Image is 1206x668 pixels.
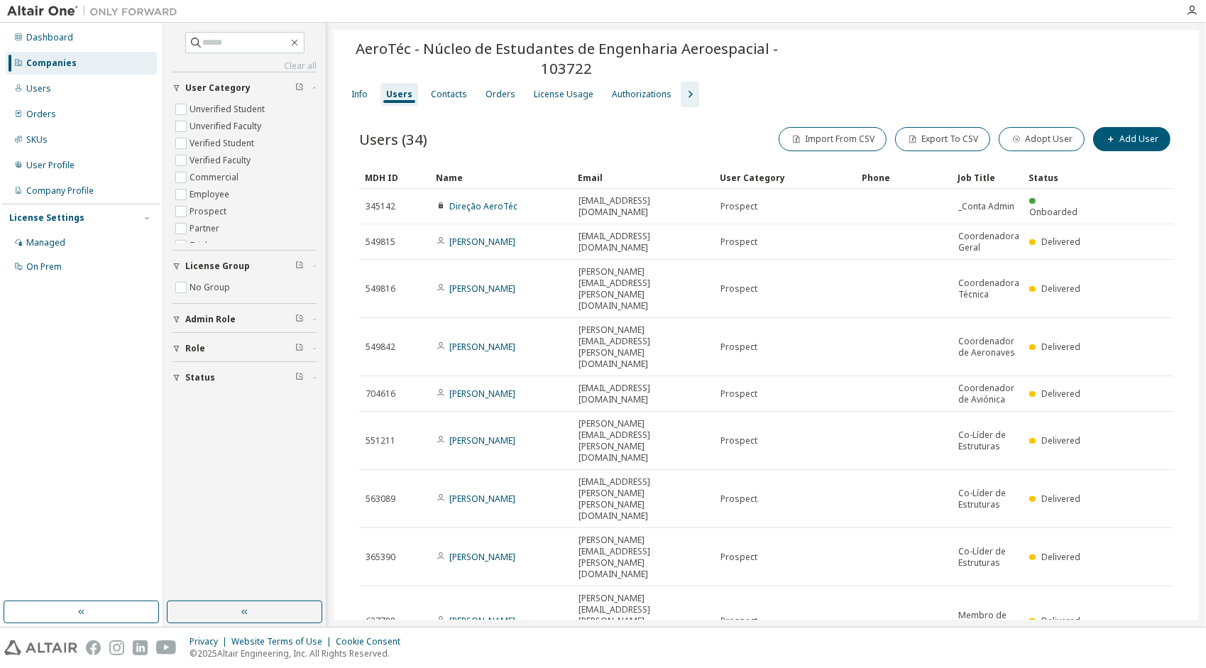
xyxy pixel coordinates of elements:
[1029,206,1078,218] span: Onboarded
[172,362,317,393] button: Status
[190,636,231,647] div: Privacy
[720,166,850,189] div: User Category
[295,372,304,383] span: Clear filter
[190,135,257,152] label: Verified Student
[366,388,395,400] span: 704616
[26,32,73,43] div: Dashboard
[4,640,77,655] img: altair_logo.svg
[190,101,268,118] label: Unverified Student
[958,546,1016,569] span: Co-Líder de Estruturas
[26,160,75,171] div: User Profile
[26,83,51,94] div: Users
[612,89,671,100] div: Authorizations
[366,236,395,248] span: 549815
[366,552,395,563] span: 365390
[365,166,424,189] div: MDH ID
[26,58,77,69] div: Companies
[958,488,1016,510] span: Co-Líder de Estruturas
[172,72,317,104] button: User Category
[26,261,62,273] div: On Prem
[579,324,708,370] span: [PERSON_NAME][EMAIL_ADDRESS][PERSON_NAME][DOMAIN_NAME]
[1041,551,1080,563] span: Delivered
[190,237,210,254] label: Trial
[1041,236,1080,248] span: Delivered
[486,89,515,100] div: Orders
[449,283,515,295] a: [PERSON_NAME]
[720,615,757,627] span: Prospect
[295,261,304,272] span: Clear filter
[449,341,515,353] a: [PERSON_NAME]
[342,38,791,78] span: AeroTéc - Núcleo de Estudantes de Engenharia Aeroespacial - 103722
[86,640,101,655] img: facebook.svg
[958,429,1016,452] span: Co-Líder de Estruturas
[295,314,304,325] span: Clear filter
[26,134,48,146] div: SKUs
[579,418,708,464] span: [PERSON_NAME][EMAIL_ADDRESS][PERSON_NAME][DOMAIN_NAME]
[172,251,317,282] button: License Group
[720,435,757,447] span: Prospect
[1041,434,1080,447] span: Delivered
[436,166,566,189] div: Name
[109,640,124,655] img: instagram.svg
[431,89,467,100] div: Contacts
[720,341,757,353] span: Prospect
[185,314,236,325] span: Admin Role
[185,343,205,354] span: Role
[1041,341,1080,353] span: Delivered
[579,266,708,312] span: [PERSON_NAME][EMAIL_ADDRESS][PERSON_NAME][DOMAIN_NAME]
[190,279,233,296] label: No Group
[26,237,65,248] div: Managed
[185,261,250,272] span: License Group
[190,220,222,237] label: Partner
[366,341,395,353] span: 549842
[185,372,215,383] span: Status
[190,647,409,659] p: © 2025 Altair Engineering, Inc. All Rights Reserved.
[366,615,395,627] span: 637788
[449,493,515,505] a: [PERSON_NAME]
[779,127,887,151] button: Import From CSV
[449,551,515,563] a: [PERSON_NAME]
[579,383,708,405] span: [EMAIL_ADDRESS][DOMAIN_NAME]
[958,383,1016,405] span: Coordenador de Aviónica
[958,336,1016,358] span: Coordenador de Aeronaves
[359,129,427,149] span: Users (34)
[579,535,708,580] span: [PERSON_NAME][EMAIL_ADDRESS][PERSON_NAME][DOMAIN_NAME]
[156,640,177,655] img: youtube.svg
[172,333,317,364] button: Role
[958,201,1014,212] span: _Conta Admin
[720,283,757,295] span: Prospect
[534,89,593,100] div: License Usage
[26,109,56,120] div: Orders
[579,476,708,522] span: [EMAIL_ADDRESS][PERSON_NAME][PERSON_NAME][DOMAIN_NAME]
[579,593,708,650] span: [PERSON_NAME][EMAIL_ADDRESS][PERSON_NAME][PERSON_NAME][DOMAIN_NAME]
[190,186,232,203] label: Employee
[1041,493,1080,505] span: Delivered
[9,212,84,224] div: License Settings
[958,610,1016,633] span: Membro de Estruturas
[190,203,229,220] label: Prospect
[1093,127,1171,151] button: Add User
[336,636,409,647] div: Cookie Consent
[1041,283,1080,295] span: Delivered
[449,388,515,400] a: [PERSON_NAME]
[172,304,317,335] button: Admin Role
[295,82,304,94] span: Clear filter
[295,343,304,354] span: Clear filter
[231,636,336,647] div: Website Terms of Use
[366,201,395,212] span: 345142
[366,283,395,295] span: 549816
[720,388,757,400] span: Prospect
[720,493,757,505] span: Prospect
[1041,615,1080,627] span: Delivered
[7,4,185,18] img: Altair One
[579,231,708,253] span: [EMAIL_ADDRESS][DOMAIN_NAME]
[895,127,990,151] button: Export To CSV
[720,201,757,212] span: Prospect
[366,435,395,447] span: 551211
[999,127,1085,151] button: Adopt User
[720,552,757,563] span: Prospect
[958,166,1017,189] div: Job Title
[190,169,241,186] label: Commercial
[366,493,395,505] span: 563089
[386,89,412,100] div: Users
